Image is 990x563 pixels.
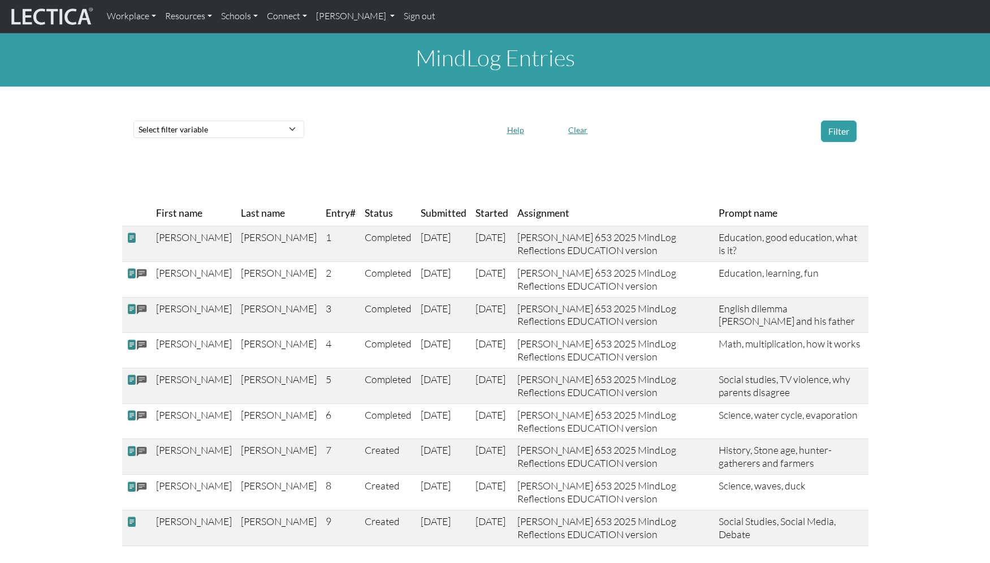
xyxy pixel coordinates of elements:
span: comments [137,303,147,316]
th: Status [360,201,416,226]
td: [PERSON_NAME] [236,403,321,439]
span: view [127,480,137,492]
img: lecticalive [8,6,93,27]
td: Completed [360,403,416,439]
td: History, Stone age, hunter-gatherers and farmers [714,439,868,475]
td: [DATE] [416,333,471,368]
span: comments [137,410,147,423]
td: [PERSON_NAME] [236,439,321,475]
td: [DATE] [416,403,471,439]
td: [PERSON_NAME] 653 2025 MindLog Reflections EDUCATION version [513,226,715,262]
td: [PERSON_NAME] 653 2025 MindLog Reflections EDUCATION version [513,261,715,297]
td: 1 [321,226,360,262]
th: Last name [236,201,321,226]
td: 5 [321,368,360,403]
td: Completed [360,261,416,297]
span: comments [137,480,147,493]
td: [PERSON_NAME] 653 2025 MindLog Reflections EDUCATION version [513,510,715,545]
a: Schools [217,5,262,28]
span: view [127,338,137,350]
a: Resources [161,5,217,28]
button: Help [502,121,529,139]
td: [PERSON_NAME] 653 2025 MindLog Reflections EDUCATION version [513,333,715,368]
td: [PERSON_NAME] [152,333,236,368]
span: view [127,445,137,457]
td: [PERSON_NAME] [152,403,236,439]
td: [PERSON_NAME] [152,368,236,403]
span: comments [137,445,147,458]
td: Education, learning, fun [714,261,868,297]
td: Social Studies, Social Media, Debate [714,510,868,545]
td: [DATE] [416,510,471,545]
span: comments [137,268,147,281]
td: [DATE] [416,261,471,297]
th: Assignment [513,201,715,226]
td: [PERSON_NAME] [236,333,321,368]
span: view [127,303,137,315]
span: view [127,374,137,386]
a: Help [502,123,529,135]
span: view [127,268,137,280]
td: [PERSON_NAME] [152,297,236,333]
td: 4 [321,333,360,368]
td: [PERSON_NAME] 653 2025 MindLog Reflections EDUCATION version [513,368,715,403]
span: view [127,232,137,244]
td: [DATE] [471,368,513,403]
td: [DATE] [416,226,471,262]
td: [PERSON_NAME] 653 2025 MindLog Reflections EDUCATION version [513,403,715,439]
td: Science, water cycle, evaporation [714,403,868,439]
td: 9 [321,510,360,545]
td: [PERSON_NAME] [236,510,321,545]
span: comments [137,374,147,387]
td: Completed [360,226,416,262]
td: [DATE] [416,368,471,403]
td: 6 [321,403,360,439]
td: Science, waves, duck [714,475,868,510]
td: [PERSON_NAME] [236,226,321,262]
td: [DATE] [471,439,513,475]
td: [DATE] [471,226,513,262]
td: [DATE] [471,403,513,439]
th: Started [471,201,513,226]
td: [PERSON_NAME] [152,226,236,262]
td: [DATE] [471,475,513,510]
td: [PERSON_NAME] [152,475,236,510]
td: [PERSON_NAME] 653 2025 MindLog Reflections EDUCATION version [513,439,715,475]
td: 2 [321,261,360,297]
button: Clear [563,121,593,139]
td: Math, multiplication, how it works [714,333,868,368]
td: Completed [360,368,416,403]
td: [PERSON_NAME] [236,368,321,403]
td: English dilemma [PERSON_NAME] and his father [714,297,868,333]
td: [DATE] [416,439,471,475]
td: [PERSON_NAME] [236,475,321,510]
td: [DATE] [471,261,513,297]
td: [DATE] [471,333,513,368]
td: Completed [360,333,416,368]
td: 3 [321,297,360,333]
td: Created [360,510,416,545]
td: [PERSON_NAME] [152,261,236,297]
span: comments [137,338,147,351]
td: [PERSON_NAME] 653 2025 MindLog Reflections EDUCATION version [513,475,715,510]
a: Workplace [102,5,161,28]
td: 8 [321,475,360,510]
th: Prompt name [714,201,868,226]
span: view [127,516,137,528]
td: [PERSON_NAME] [152,510,236,545]
button: Filter [821,121,857,142]
a: Sign out [399,5,440,28]
td: [PERSON_NAME] [152,439,236,475]
td: [DATE] [416,475,471,510]
td: [DATE] [416,297,471,333]
a: Connect [262,5,312,28]
span: view [127,410,137,422]
td: [PERSON_NAME] 653 2025 MindLog Reflections EDUCATION version [513,297,715,333]
td: Social studies, TV violence, why parents disagree [714,368,868,403]
td: Created [360,439,416,475]
td: [PERSON_NAME] [236,261,321,297]
th: Submitted [416,201,471,226]
td: [PERSON_NAME] [236,297,321,333]
th: First name [152,201,236,226]
td: 7 [321,439,360,475]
